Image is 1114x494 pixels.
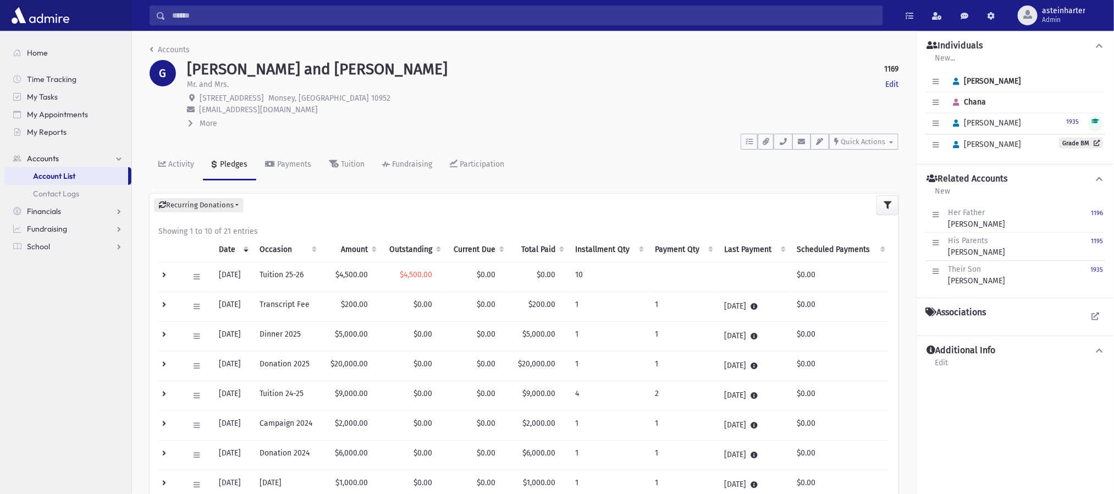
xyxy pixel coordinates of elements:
[275,160,311,169] div: Payments
[791,410,890,440] td: $0.00
[885,79,898,90] a: Edit
[413,419,432,428] span: $0.00
[934,185,951,205] a: New
[4,185,131,202] a: Contact Logs
[320,150,373,180] a: Tuition
[925,173,1105,185] button: Related Accounts
[948,264,1005,287] div: [PERSON_NAME]
[569,440,648,470] td: 1
[841,138,885,146] span: Quick Actions
[9,4,72,26] img: AdmirePro
[457,160,504,169] div: Participation
[4,202,131,220] a: Financials
[321,321,381,351] td: $5,000.00
[413,330,432,339] span: $0.00
[477,448,496,458] span: $0.00
[339,160,365,169] div: Tuition
[27,48,48,58] span: Home
[321,262,381,292] td: $4,500.00
[648,410,718,440] td: 1
[413,448,432,458] span: $0.00
[791,440,890,470] td: $0.00
[1090,266,1103,273] small: 1935
[569,262,648,292] td: 10
[321,292,381,321] td: $200.00
[569,381,648,410] td: 4
[4,106,131,123] a: My Appointments
[200,119,217,128] span: More
[27,92,58,102] span: My Tasks
[27,127,67,137] span: My Reports
[4,44,131,62] a: Home
[718,237,791,262] th: Last Payment: activate to sort column ascending
[27,74,76,84] span: Time Tracking
[212,381,253,410] td: [DATE]
[253,321,321,351] td: Dinner 2025
[1091,207,1103,230] a: 1196
[321,381,381,410] td: $9,000.00
[33,171,75,181] span: Account List
[187,79,229,90] p: Mr. and Mrs.
[948,235,1005,258] div: [PERSON_NAME]
[445,237,509,262] th: Current Due: activate to sort column ascending
[203,150,256,180] a: Pledges
[523,478,555,487] span: $1,000.00
[569,321,648,351] td: 1
[718,351,791,381] td: [DATE]
[413,300,432,309] span: $0.00
[413,478,432,487] span: $0.00
[218,160,247,169] div: Pledges
[569,351,648,381] td: 1
[569,292,648,321] td: 1
[791,321,890,351] td: $0.00
[253,262,321,292] td: Tuition 25-26
[927,173,1007,185] h4: Related Accounts
[1042,15,1085,24] span: Admin
[166,6,883,25] input: Search
[27,241,50,251] span: School
[253,440,321,470] td: Donation 2024
[150,150,203,180] a: Activity
[187,118,218,129] button: More
[477,270,496,279] span: $0.00
[4,150,131,167] a: Accounts
[518,359,555,369] span: $20,000.00
[528,300,555,309] span: $200.00
[791,237,890,262] th: Scheduled Payments: activate to sort column ascending
[1042,7,1085,15] span: asteinharter
[321,440,381,470] td: $6,000.00
[648,351,718,381] td: 1
[253,351,321,381] td: Donation 2025
[1067,117,1079,126] a: 1935
[150,45,190,54] a: Accounts
[321,410,381,440] td: $2,000.00
[477,330,496,339] span: $0.00
[718,381,791,410] td: [DATE]
[1091,210,1103,217] small: 1196
[1091,235,1103,258] a: 1195
[948,97,986,107] span: Chana
[948,76,1021,86] span: [PERSON_NAME]
[648,237,718,262] th: Payment Qty: activate to sort column ascending
[27,206,61,216] span: Financials
[413,389,432,398] span: $0.00
[522,419,555,428] span: $2,000.00
[253,410,321,440] td: Campaign 2024
[1067,118,1079,125] small: 1935
[522,448,555,458] span: $6,000.00
[1059,138,1103,149] a: Grade BM
[212,410,253,440] td: [DATE]
[253,237,321,262] th: Occasion : activate to sort column ascending
[522,330,555,339] span: $5,000.00
[948,207,1005,230] div: [PERSON_NAME]
[934,356,948,376] a: Edit
[199,105,318,114] span: [EMAIL_ADDRESS][DOMAIN_NAME]
[150,60,176,86] div: G
[413,359,432,369] span: $0.00
[187,60,448,79] h1: [PERSON_NAME] and [PERSON_NAME]
[373,150,441,180] a: Fundraising
[212,237,253,262] th: Date: activate to sort column ascending
[648,292,718,321] td: 1
[925,40,1105,52] button: Individuals
[927,40,983,52] h4: Individuals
